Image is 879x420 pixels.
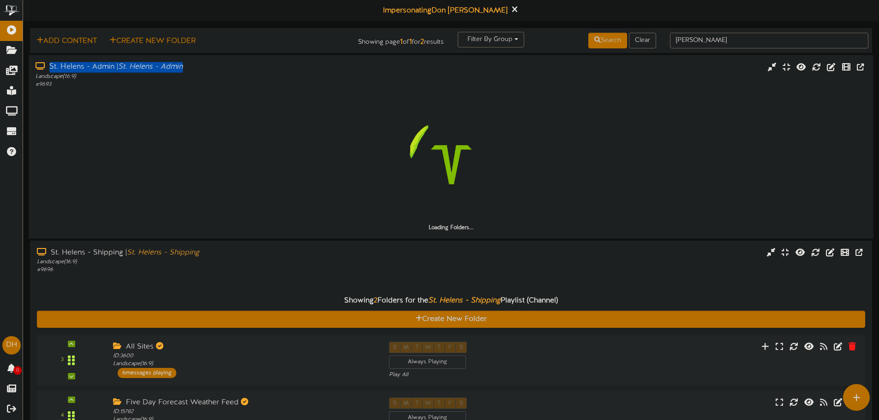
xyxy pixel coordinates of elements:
button: Search [588,33,627,48]
img: loading-spinner-3.png [392,106,510,224]
div: Landscape ( 16:9 ) [37,258,374,266]
i: St. Helens - Shipping [428,296,501,305]
input: -- Search Playlists by Name -- [670,33,868,48]
div: Showing page of for results [310,32,451,47]
button: Add Content [34,35,100,47]
strong: 2 [420,38,424,46]
strong: Loading Folders... [429,224,473,231]
div: # 9693 [36,80,374,88]
button: Filter By Group [458,32,524,47]
div: # 9696 [37,266,374,274]
div: All Sites [113,342,375,352]
div: DH [2,336,21,355]
div: Showing Folders for the Playlist (Channel) [30,291,872,311]
i: St. Helens - Admin [118,63,183,71]
div: ID: 3600 Landscape ( 16:9 ) [113,352,375,368]
div: St. Helens - Shipping | [37,248,374,258]
strong: 1 [409,38,412,46]
i: St. Helens - Shipping [127,248,199,257]
div: Play All [389,371,582,379]
strong: 1 [400,38,403,46]
div: Landscape ( 16:9 ) [36,72,374,80]
button: Clear [629,33,656,48]
div: Five Day Forecast Weather Feed [113,397,375,408]
span: 2 [374,296,377,305]
div: 6 messages playing [118,368,176,378]
div: St. Helens - Admin | [36,62,374,72]
span: 0 [13,366,22,375]
button: Create New Folder [107,35,198,47]
button: Create New Folder [37,311,865,328]
div: Always Playing [389,355,466,369]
